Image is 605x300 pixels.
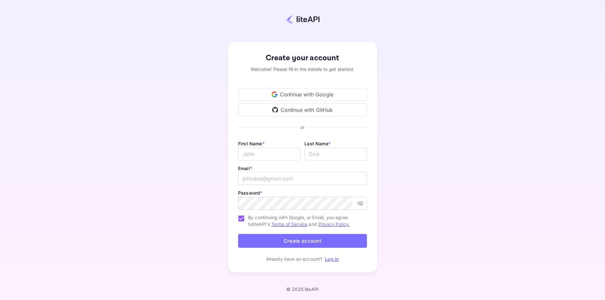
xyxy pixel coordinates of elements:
[238,190,262,196] label: Password
[304,141,331,146] label: Last Name
[238,172,367,185] input: johndoe@gmail.com
[271,221,307,227] a: Terms of Service
[238,166,252,171] label: Email
[238,148,301,160] input: John
[285,15,320,24] img: liteapi
[286,286,319,292] p: © 2025 liteAPI
[325,256,339,262] a: Log in
[266,256,322,262] p: Already have an account?
[304,148,367,160] input: Doe
[318,221,350,227] a: Privacy Policy.
[238,88,367,101] div: Continue with Google
[238,234,367,248] button: Create account
[238,66,367,73] div: Welcome! Please fill in the details to get started.
[238,103,367,116] div: Continue with GitHub
[355,198,366,209] button: toggle password visibility
[238,141,264,146] label: First Name
[238,52,367,64] div: Create your account
[248,214,362,227] span: By continuing with Google, or Email, you agree to liteAPI's and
